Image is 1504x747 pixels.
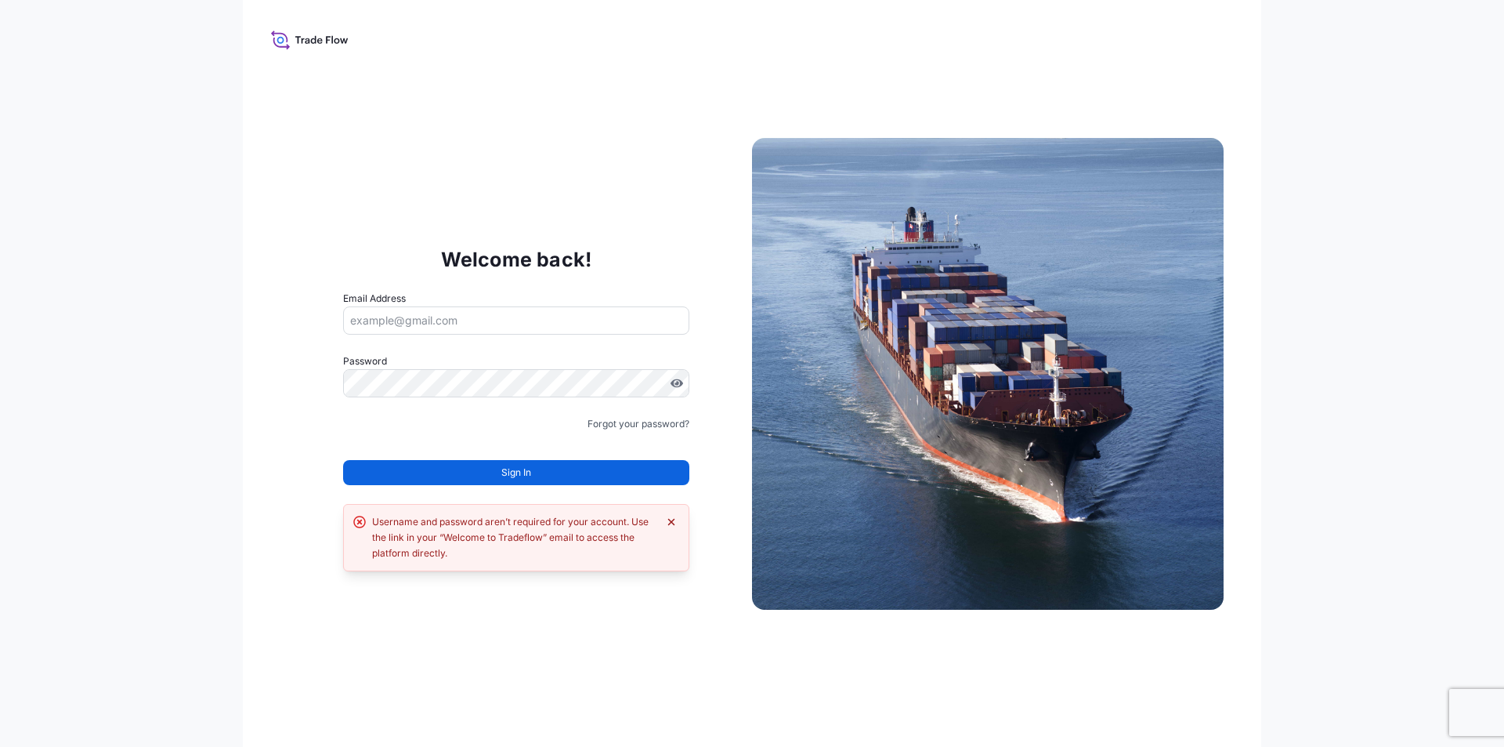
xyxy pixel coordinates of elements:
label: Password [343,354,689,369]
img: Ship illustration [752,138,1224,610]
span: Sign In [501,465,531,480]
input: example@gmail.com [343,306,689,335]
p: Welcome back! [441,247,592,272]
button: Sign In [343,460,689,485]
label: Email Address [343,291,406,306]
button: Show password [671,377,683,390]
div: Username and password aren’t required for your account. Use the link in your “Welcome to Tradeflo... [372,514,657,561]
a: Forgot your password? [587,416,689,432]
button: Dismiss error [663,514,679,530]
